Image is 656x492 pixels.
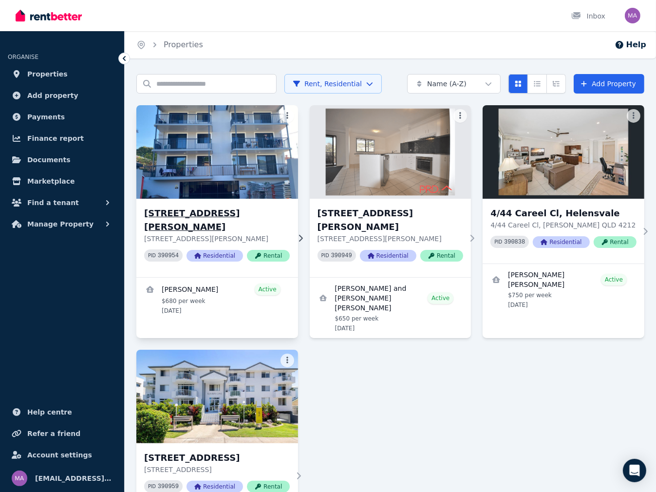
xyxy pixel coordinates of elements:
span: Manage Property [27,218,94,230]
a: 4/44 Careel Cl, Helensvale4/44 Careel Cl, Helensvale4/44 Careel Cl, [PERSON_NAME] QLD 4212PID 390... [483,105,644,264]
a: Finance report [8,129,116,148]
img: 19/26 Back St, Biggera Waters [136,350,298,443]
img: 2/28 Little Norman St, Southport [132,103,302,201]
span: Marketplace [27,175,75,187]
small: PID [494,239,502,245]
a: 3/28 Little Norman St, Southport[STREET_ADDRESS][PERSON_NAME][STREET_ADDRESS][PERSON_NAME]PID 390... [310,105,471,277]
a: Help centre [8,402,116,422]
a: Properties [164,40,203,49]
a: Documents [8,150,116,170]
span: Refer a friend [27,428,80,439]
button: Rent, Residential [284,74,382,94]
span: Name (A-Z) [427,79,467,89]
code: 390954 [158,252,179,259]
span: Properties [27,68,68,80]
h3: [STREET_ADDRESS] [144,451,290,465]
button: Expanded list view [546,74,566,94]
button: More options [453,109,467,123]
button: Find a tenant [8,193,116,212]
a: Marketplace [8,171,116,191]
span: Rent, Residential [293,79,362,89]
a: Payments [8,107,116,127]
span: Find a tenant [27,197,79,208]
button: Help [615,39,646,51]
span: Residential [533,236,589,248]
a: View details for Stuart Short [136,278,298,321]
span: Rental [594,236,637,248]
a: Add Property [574,74,644,94]
img: maree.likely@bigpond.com [625,8,640,23]
h3: [STREET_ADDRESS][PERSON_NAME] [144,207,290,234]
div: Open Intercom Messenger [623,459,646,482]
a: Add property [8,86,116,105]
span: Finance report [27,132,84,144]
img: 4/44 Careel Cl, Helensvale [483,105,644,199]
p: [STREET_ADDRESS] [144,465,290,474]
img: 3/28 Little Norman St, Southport [310,105,471,199]
a: Properties [8,64,116,84]
span: Payments [27,111,65,123]
a: View details for Gemma Holmes and Emma Louise Taylor [310,278,471,338]
button: More options [281,354,294,367]
code: 390838 [504,239,525,246]
p: 4/44 Careel Cl, [PERSON_NAME] QLD 4212 [490,220,636,230]
button: Compact list view [527,74,547,94]
code: 390959 [158,483,179,490]
code: 390949 [331,252,352,259]
h3: [STREET_ADDRESS][PERSON_NAME] [318,207,463,234]
span: Residential [187,250,243,262]
a: View details for Hallee Maree Watts [483,264,644,315]
span: Residential [360,250,416,262]
span: Account settings [27,449,92,461]
small: PID [321,253,329,258]
span: Rental [247,250,290,262]
a: Account settings [8,445,116,465]
span: Documents [27,154,71,166]
span: ORGANISE [8,54,38,60]
nav: Breadcrumb [125,31,215,58]
button: Card view [508,74,528,94]
button: More options [627,109,640,123]
button: Name (A-Z) [407,74,501,94]
button: Manage Property [8,214,116,234]
div: Inbox [571,11,605,21]
p: [STREET_ADDRESS][PERSON_NAME] [318,234,463,244]
img: maree.likely@bigpond.com [12,471,27,486]
span: Help centre [27,406,72,418]
a: Refer a friend [8,424,116,443]
div: View options [508,74,566,94]
span: Rental [420,250,463,262]
button: More options [281,109,294,123]
h3: 4/44 Careel Cl, Helensvale [490,207,636,220]
img: RentBetter [16,8,82,23]
small: PID [148,253,156,258]
small: PID [148,484,156,489]
p: [STREET_ADDRESS][PERSON_NAME] [144,234,290,244]
span: [EMAIL_ADDRESS][DOMAIN_NAME] [35,473,112,484]
a: 2/28 Little Norman St, Southport[STREET_ADDRESS][PERSON_NAME][STREET_ADDRESS][PERSON_NAME]PID 390... [136,105,298,277]
span: Add property [27,90,78,101]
